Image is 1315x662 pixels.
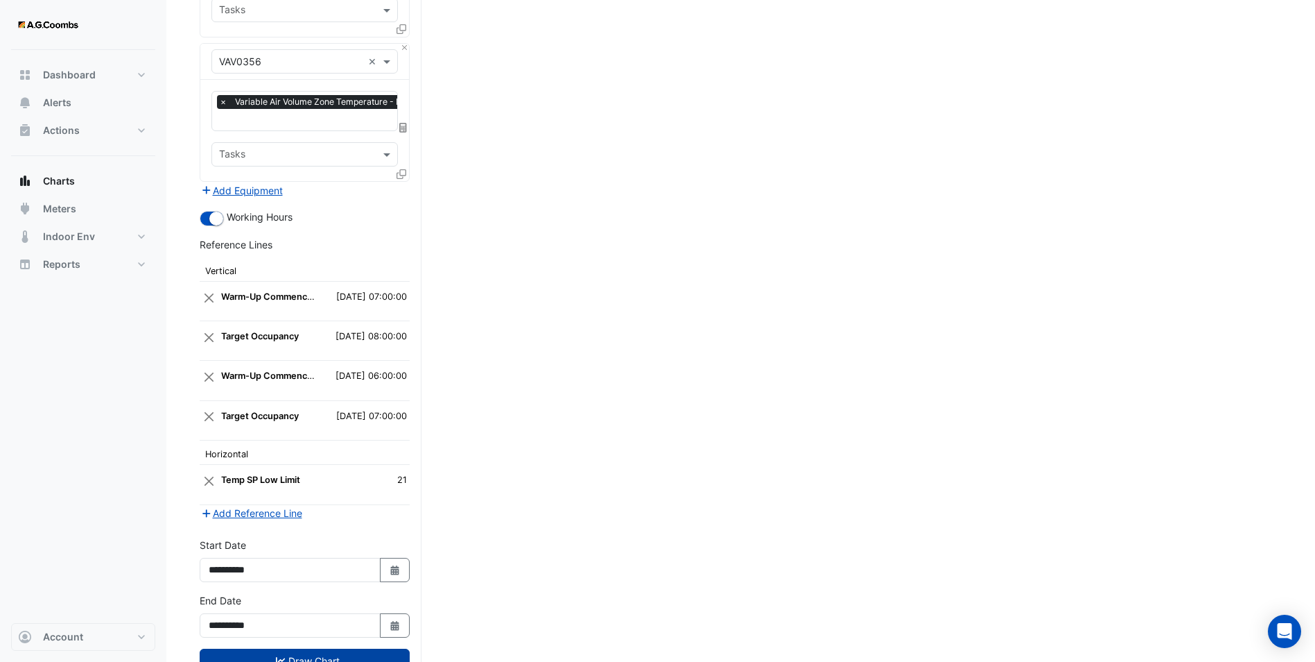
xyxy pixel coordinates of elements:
[43,230,95,244] span: Indoor Env
[397,121,410,133] span: Choose Function
[200,237,272,252] label: Reference Lines
[43,257,80,271] span: Reports
[221,331,299,341] strong: Target Occupancy
[11,623,155,651] button: Account
[18,174,32,188] app-icon: Charts
[200,538,246,552] label: Start Date
[217,2,245,20] div: Tasks
[1268,615,1301,648] div: Open Intercom Messenger
[43,96,71,110] span: Alerts
[18,230,32,244] app-icon: Indoor Env
[217,95,229,109] span: ×
[11,167,155,195] button: Charts
[202,468,216,494] button: Close
[202,285,216,311] button: Close
[221,371,318,381] strong: Warm-Up Commenced
[200,441,410,465] th: Horizontal
[202,364,216,390] button: Close
[18,68,32,82] app-icon: Dashboard
[317,361,410,400] td: [DATE] 06:00:00
[218,361,317,400] td: Warm-Up Commenced
[18,96,32,110] app-icon: Alerts
[43,124,80,137] span: Actions
[43,68,96,82] span: Dashboard
[11,117,155,144] button: Actions
[18,124,32,137] app-icon: Actions
[221,411,299,421] strong: Target Occupancy
[232,95,452,109] span: Variable Air Volume Zone Temperature - L03, Zone 56
[218,465,380,504] td: Temp SP Low Limit
[202,324,216,350] button: Close
[317,282,410,321] td: [DATE] 07:00:00
[200,257,410,282] th: Vertical
[11,251,155,278] button: Reports
[400,44,409,53] button: Close
[11,89,155,117] button: Alerts
[200,505,303,521] button: Add Reference Line
[221,291,318,302] strong: Warm-Up Commenced
[202,404,216,430] button: Close
[317,400,410,440] td: [DATE] 07:00:00
[43,174,75,188] span: Charts
[317,321,410,361] td: [DATE] 08:00:00
[11,223,155,251] button: Indoor Env
[200,593,241,608] label: End Date
[397,168,406,180] span: Clone Favourites and Tasks from this Equipment to other Equipment
[43,202,76,216] span: Meters
[389,564,401,576] fa-icon: Select Date
[368,54,380,69] span: Clear
[218,321,317,361] td: Target Occupancy
[11,61,155,89] button: Dashboard
[397,24,406,35] span: Clone Favourites and Tasks from this Equipment to other Equipment
[221,475,300,485] strong: Temp SP Low Limit
[218,400,317,440] td: Target Occupancy
[11,195,155,223] button: Meters
[17,11,79,39] img: Company Logo
[43,630,83,644] span: Account
[227,211,293,223] span: Working Hours
[200,183,284,198] button: Add Equipment
[218,282,317,321] td: Warm-Up Commenced
[389,620,401,631] fa-icon: Select Date
[18,257,32,271] app-icon: Reports
[18,202,32,216] app-icon: Meters
[380,465,410,504] td: 21
[217,146,245,164] div: Tasks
